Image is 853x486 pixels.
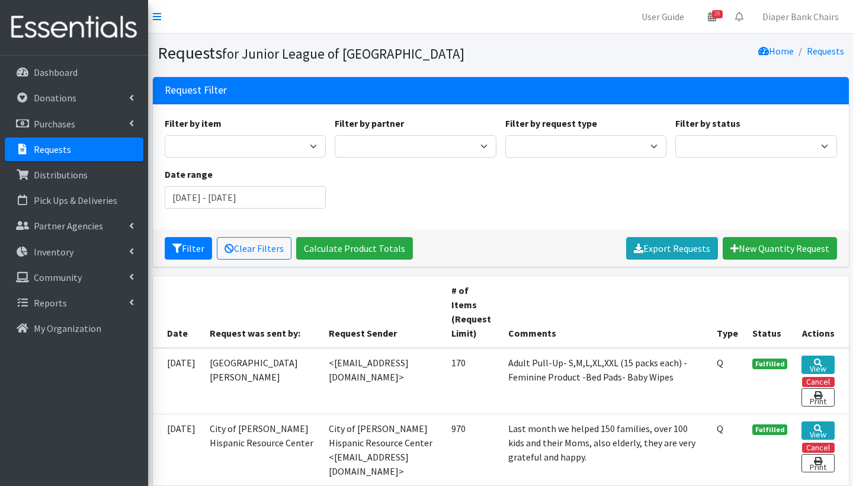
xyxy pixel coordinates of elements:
[34,220,103,232] p: Partner Agencies
[5,214,143,238] a: Partner Agencies
[34,118,75,130] p: Purchases
[153,414,203,485] td: [DATE]
[626,237,718,260] a: Export Requests
[698,5,726,28] a: 28
[5,163,143,187] a: Distributions
[217,237,291,260] a: Clear Filters
[802,377,835,387] button: Cancel
[5,8,143,47] img: HumanEssentials
[322,348,444,414] td: <[EMAIL_ADDRESS][DOMAIN_NAME]>
[745,276,795,348] th: Status
[5,316,143,340] a: My Organization
[802,443,835,453] button: Cancel
[165,186,326,209] input: January 1, 2011 - December 31, 2011
[296,237,413,260] a: Calculate Product Totals
[34,246,73,258] p: Inventory
[34,66,78,78] p: Dashboard
[717,423,723,434] abbr: Quantity
[203,414,322,485] td: City of [PERSON_NAME] Hispanic Resource Center
[34,143,71,155] p: Requests
[5,112,143,136] a: Purchases
[5,291,143,315] a: Reports
[444,276,501,348] th: # of Items (Request Limit)
[34,194,117,206] p: Pick Ups & Deliveries
[505,116,597,130] label: Filter by request type
[5,138,143,161] a: Requests
[5,60,143,84] a: Dashboard
[444,348,501,414] td: 170
[203,348,322,414] td: [GEOGRAPHIC_DATA][PERSON_NAME]
[807,45,844,57] a: Requests
[5,266,143,289] a: Community
[322,276,444,348] th: Request Sender
[322,414,444,485] td: City of [PERSON_NAME] Hispanic Resource Center <[EMAIL_ADDRESS][DOMAIN_NAME]>
[801,454,834,472] a: Print
[710,276,745,348] th: Type
[335,116,404,130] label: Filter by partner
[5,86,143,110] a: Donations
[153,348,203,414] td: [DATE]
[34,92,76,104] p: Donations
[501,276,710,348] th: Comments
[501,348,710,414] td: Adult Pull-Up- S,M,L,XL,XXL (15 packs each) - Feminine Product -Bed Pads- Baby Wipes
[34,169,88,181] p: Distributions
[165,237,212,260] button: Filter
[753,5,848,28] a: Diaper Bank Chairs
[34,297,67,309] p: Reports
[222,45,464,62] small: for Junior League of [GEOGRAPHIC_DATA]
[752,359,788,369] span: Fulfilled
[165,116,222,130] label: Filter by item
[158,43,496,63] h1: Requests
[758,45,794,57] a: Home
[752,424,788,435] span: Fulfilled
[5,188,143,212] a: Pick Ups & Deliveries
[675,116,740,130] label: Filter by status
[203,276,322,348] th: Request was sent by:
[801,356,834,374] a: View
[632,5,694,28] a: User Guide
[444,414,501,485] td: 970
[712,10,723,18] span: 28
[717,357,723,369] abbr: Quantity
[34,322,101,334] p: My Organization
[153,276,203,348] th: Date
[501,414,710,485] td: Last month we helped 150 families, over 100 kids and their Moms, also elderly, they are very grat...
[5,240,143,264] a: Inventory
[723,237,837,260] a: New Quantity Request
[801,388,834,407] a: Print
[801,421,834,440] a: View
[794,276,848,348] th: Actions
[165,167,213,181] label: Date range
[34,271,82,283] p: Community
[165,84,227,97] h3: Request Filter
